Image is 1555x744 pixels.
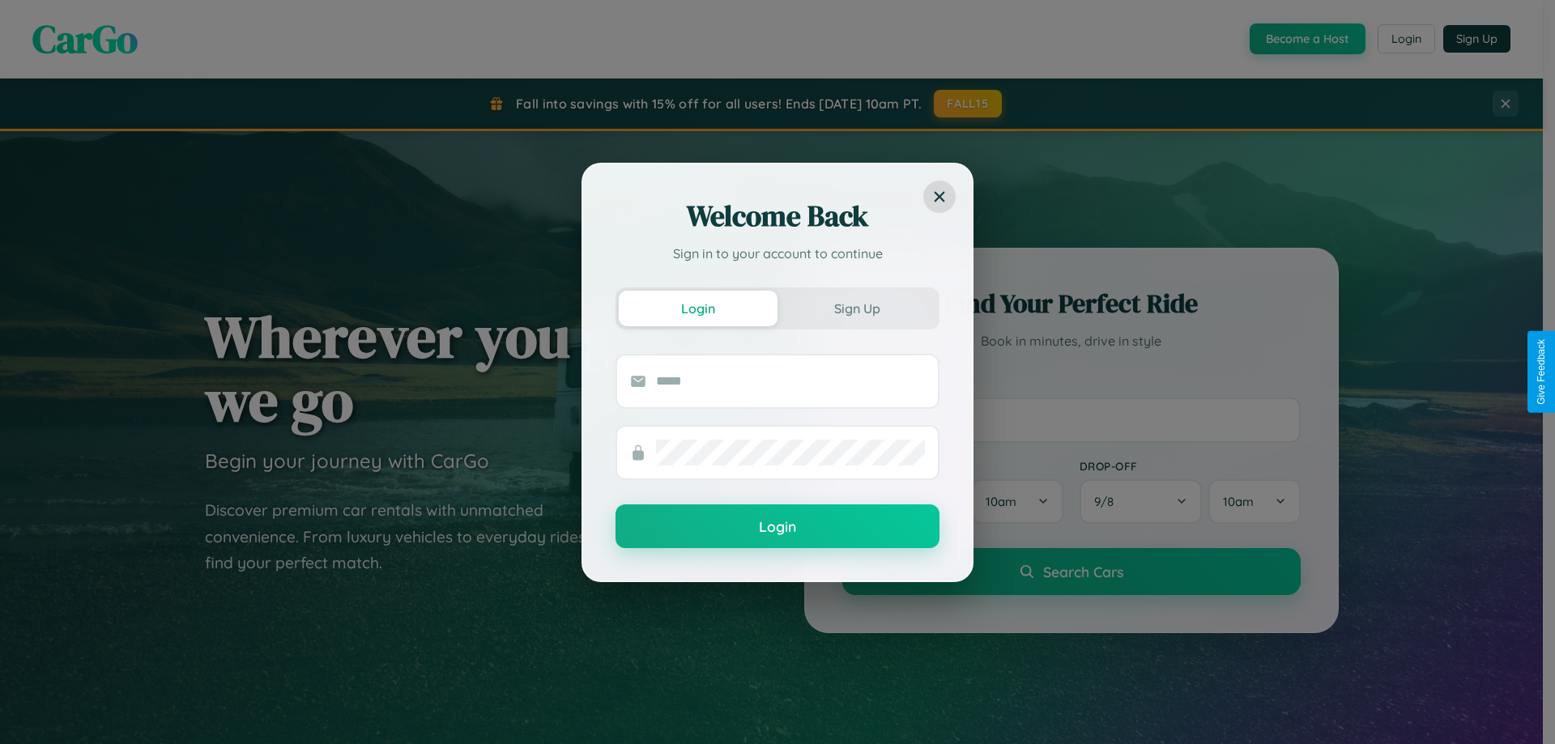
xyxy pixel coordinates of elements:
[616,244,939,263] p: Sign in to your account to continue
[619,291,777,326] button: Login
[616,504,939,548] button: Login
[777,291,936,326] button: Sign Up
[1536,339,1547,405] div: Give Feedback
[616,197,939,236] h2: Welcome Back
